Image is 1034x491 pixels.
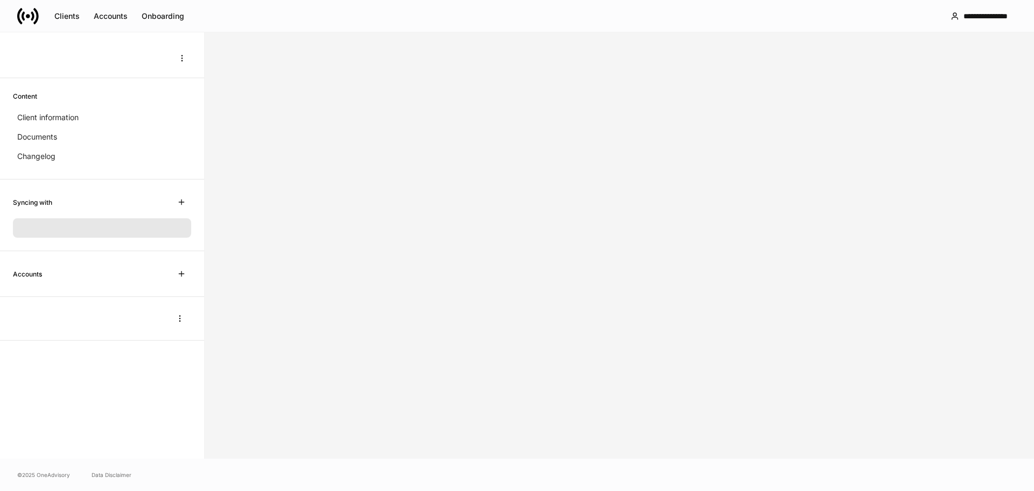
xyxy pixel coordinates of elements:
button: Accounts [87,8,135,25]
h6: Accounts [13,269,42,279]
h6: Syncing with [13,197,52,208]
a: Client information [13,108,191,127]
p: Changelog [17,151,55,162]
a: Data Disclaimer [92,471,131,479]
div: Accounts [94,12,128,20]
span: © 2025 OneAdvisory [17,471,70,479]
div: Onboarding [142,12,184,20]
h6: Content [13,91,37,101]
div: Clients [54,12,80,20]
button: Clients [47,8,87,25]
p: Client information [17,112,79,123]
p: Documents [17,132,57,142]
a: Documents [13,127,191,147]
a: Changelog [13,147,191,166]
button: Onboarding [135,8,191,25]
